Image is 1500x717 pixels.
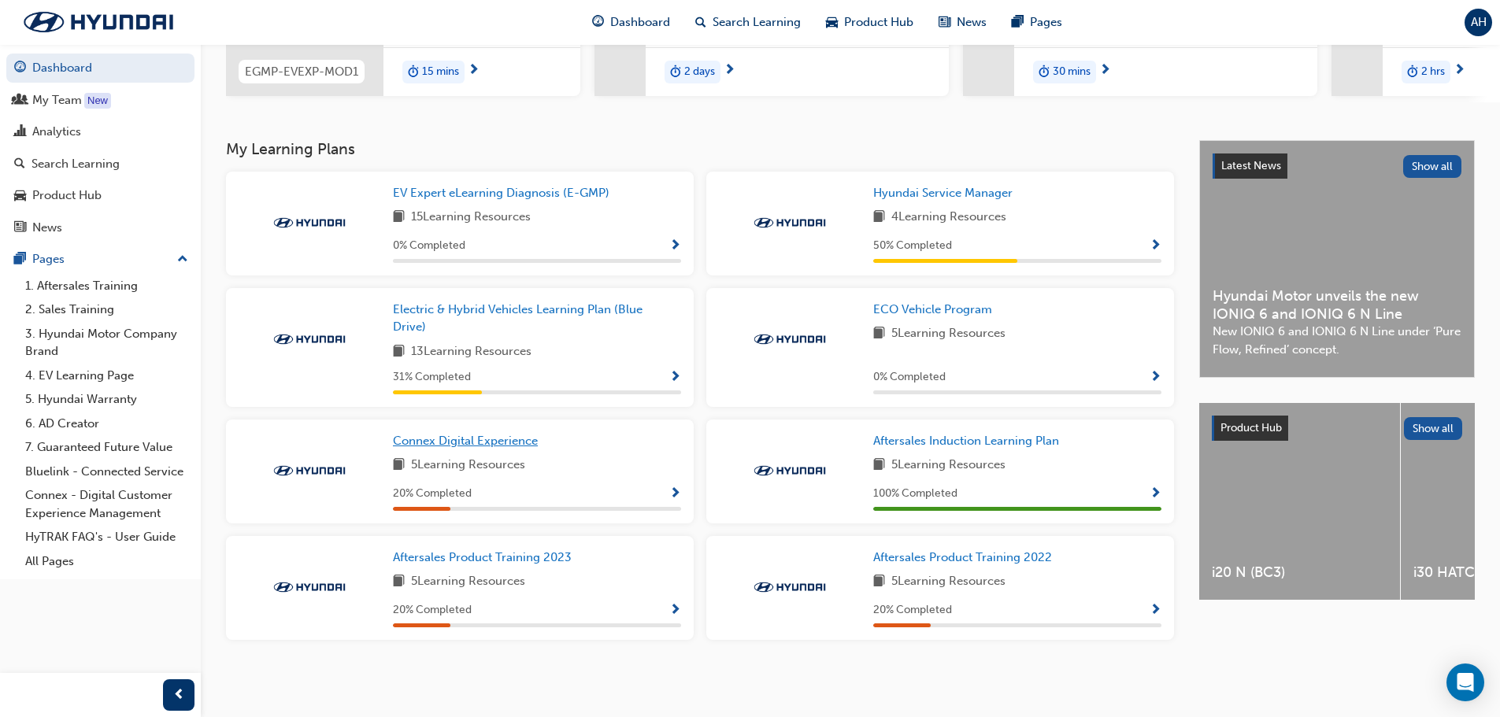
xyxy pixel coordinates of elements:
[826,13,838,32] span: car-icon
[422,63,459,81] span: 15 mins
[669,484,681,504] button: Show Progress
[411,456,525,475] span: 5 Learning Resources
[610,13,670,31] span: Dashboard
[873,301,998,319] a: ECO Vehicle Program
[580,6,683,39] a: guage-iconDashboard
[14,61,26,76] span: guage-icon
[14,157,25,172] span: search-icon
[266,463,353,479] img: Trak
[1407,62,1418,83] span: duration-icon
[1150,368,1161,387] button: Show Progress
[19,387,194,412] a: 5. Hyundai Warranty
[873,572,885,592] span: book-icon
[1150,239,1161,253] span: Show Progress
[6,54,194,83] a: Dashboard
[19,483,194,525] a: Connex - Digital Customer Experience Management
[6,150,194,179] a: Search Learning
[393,302,643,334] span: Electric & Hybrid Vehicles Learning Plan (Blue Drive)
[926,6,999,39] a: news-iconNews
[1012,13,1024,32] span: pages-icon
[31,155,120,173] div: Search Learning
[32,91,82,109] div: My Team
[873,302,992,316] span: ECO Vehicle Program
[32,250,65,268] div: Pages
[1403,155,1462,178] button: Show all
[19,525,194,549] a: HyTRAK FAQ's - User Guide
[1446,663,1484,701] div: Open Intercom Messenger
[669,368,681,387] button: Show Progress
[6,213,194,242] a: News
[1053,63,1091,81] span: 30 mins
[393,485,472,503] span: 20 % Completed
[1421,63,1445,81] span: 2 hrs
[6,50,194,245] button: DashboardMy TeamAnalyticsSearch LearningProduct HubNews
[14,94,26,108] span: people-icon
[1213,287,1461,323] span: Hyundai Motor unveils the new IONIQ 6 and IONIQ 6 N Line
[393,301,681,336] a: Electric & Hybrid Vehicles Learning Plan (Blue Drive)
[32,219,62,237] div: News
[393,432,544,450] a: Connex Digital Experience
[266,331,353,347] img: Trak
[873,432,1065,450] a: Aftersales Induction Learning Plan
[873,368,946,386] span: 0 % Completed
[695,13,706,32] span: search-icon
[177,249,188,270] span: up-icon
[19,364,194,388] a: 4. EV Learning Page
[393,549,578,567] a: Aftersales Product Training 2023
[669,236,681,256] button: Show Progress
[8,6,189,39] img: Trak
[1030,13,1062,31] span: Pages
[1220,421,1282,434] span: Product Hub
[713,13,801,31] span: Search Learning
[14,253,26,267] span: pages-icon
[891,572,1006,592] span: 5 Learning Resources
[32,187,102,205] div: Product Hub
[873,208,885,227] span: book-icon
[669,239,681,253] span: Show Progress
[1199,140,1475,378] a: Latest NewsShow allHyundai Motor unveils the new IONIQ 6 and IONIQ 6 N LineNew IONIQ 6 and IONIQ ...
[6,117,194,146] a: Analytics
[669,487,681,501] span: Show Progress
[684,63,715,81] span: 2 days
[891,208,1006,227] span: 4 Learning Resources
[14,189,26,203] span: car-icon
[873,186,1013,200] span: Hyundai Service Manager
[669,371,681,385] span: Show Progress
[1150,236,1161,256] button: Show Progress
[1404,417,1463,440] button: Show all
[844,13,913,31] span: Product Hub
[226,140,1174,158] h3: My Learning Plans
[19,460,194,484] a: Bluelink - Connected Service
[411,208,531,227] span: 15 Learning Resources
[592,13,604,32] span: guage-icon
[14,125,26,139] span: chart-icon
[468,64,480,78] span: next-icon
[19,435,194,460] a: 7. Guaranteed Future Value
[746,463,833,479] img: Trak
[393,368,471,386] span: 31 % Completed
[1150,484,1161,504] button: Show Progress
[408,62,419,83] span: duration-icon
[1039,62,1050,83] span: duration-icon
[669,601,681,620] button: Show Progress
[393,434,538,448] span: Connex Digital Experience
[245,63,358,81] span: EGMP-EVEXP-MOD1
[1465,9,1492,36] button: AH
[1212,564,1387,582] span: i20 N (BC3)
[1221,159,1281,172] span: Latest News
[873,601,952,619] span: 20 % Completed
[746,331,833,347] img: Trak
[813,6,926,39] a: car-iconProduct Hub
[393,572,405,592] span: book-icon
[724,64,735,78] span: next-icon
[1212,416,1462,441] a: Product HubShow all
[266,215,353,231] img: Trak
[32,123,81,141] div: Analytics
[891,456,1006,475] span: 5 Learning Resources
[393,456,405,475] span: book-icon
[1150,601,1161,620] button: Show Progress
[411,342,531,362] span: 13 Learning Resources
[266,579,353,595] img: Trak
[6,86,194,115] a: My Team
[957,13,987,31] span: News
